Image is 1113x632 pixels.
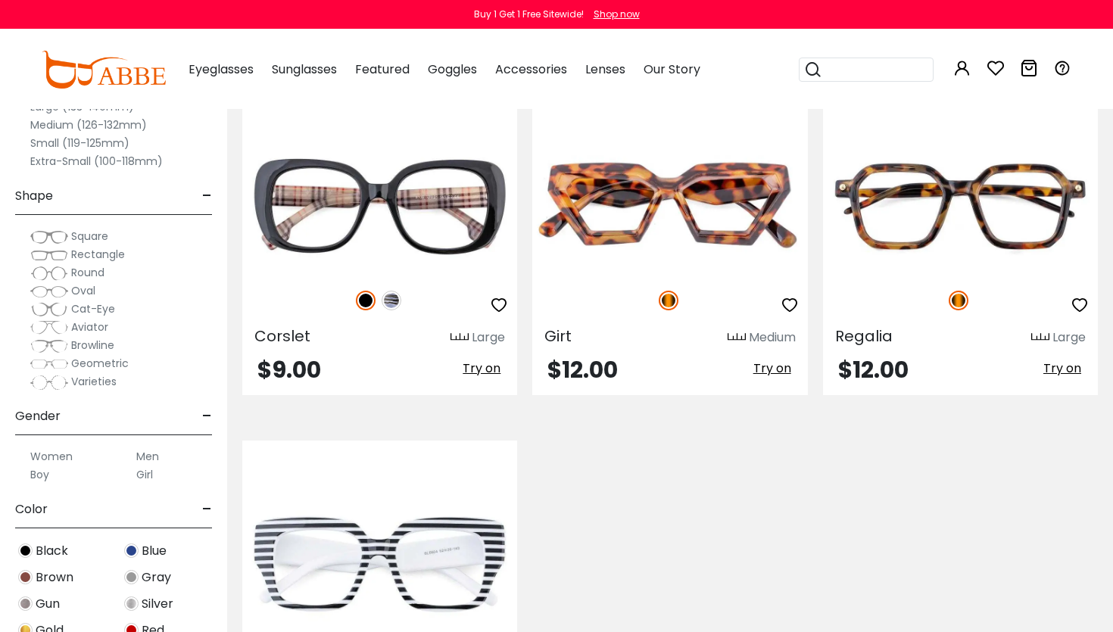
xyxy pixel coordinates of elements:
img: Rectangle.png [30,248,68,263]
span: Gray [142,568,171,587]
img: Geometric.png [30,356,68,372]
span: Browline [71,338,114,353]
span: $12.00 [547,353,618,386]
img: Tortoise Regalia - Acetate ,Universal Bridge Fit [823,136,1098,274]
div: Large [1052,328,1086,347]
img: Black [18,543,33,558]
span: Oval [71,283,95,298]
span: Varieties [71,374,117,389]
span: Try on [463,360,500,377]
label: Extra-Small (100-118mm) [30,152,163,170]
div: Shop now [594,8,640,21]
span: - [202,398,212,434]
span: Try on [753,360,791,377]
img: Varieties.png [30,375,68,391]
img: Browline.png [30,338,68,353]
span: Accessories [495,61,567,78]
span: Cat-Eye [71,301,115,316]
img: abbeglasses.com [42,51,166,89]
img: Tortoise [949,291,968,310]
img: Oval.png [30,284,68,299]
button: Try on [458,359,505,378]
label: Men [136,447,159,465]
label: Small (119-125mm) [30,134,129,152]
img: Cat-Eye.png [30,302,68,317]
span: Eyeglasses [189,61,254,78]
span: $12.00 [838,353,909,386]
img: Round.png [30,266,68,281]
img: Gray [124,570,139,584]
img: Striped [382,291,401,310]
span: Silver [142,595,173,613]
img: size ruler [1031,332,1049,344]
img: Blue [124,543,139,558]
span: Try on [1043,360,1081,377]
img: Aviator.png [30,320,68,335]
span: Corslet [254,325,310,347]
span: Goggles [428,61,477,78]
a: Shop now [586,8,640,20]
img: Gun [18,596,33,611]
img: Tortoise Girt - Plastic ,Universal Bridge Fit [532,136,807,274]
div: Medium [749,328,796,347]
img: size ruler [728,332,746,344]
img: Black Corslet - Acetate ,Universal Bridge Fit [242,136,517,274]
img: Brown [18,570,33,584]
span: Shape [15,178,53,214]
span: Geometric [71,356,129,371]
button: Try on [1039,359,1086,378]
span: Round [71,265,104,280]
span: $9.00 [257,353,321,386]
span: - [202,178,212,214]
span: Black [36,542,68,560]
label: Women [30,447,73,465]
span: Regalia [835,325,893,347]
span: Rectangle [71,247,125,262]
span: Brown [36,568,73,587]
img: Silver [124,596,139,611]
span: Girt [544,325,572,347]
img: Square.png [30,229,68,244]
div: Large [472,328,505,347]
span: Gun [36,595,60,613]
span: Square [71,229,108,244]
div: Buy 1 Get 1 Free Sitewide! [474,8,584,21]
span: Aviator [71,319,108,335]
span: Color [15,491,48,528]
span: Sunglasses [272,61,337,78]
span: Our Story [644,61,700,78]
img: size ruler [450,332,469,344]
span: Lenses [585,61,625,78]
span: Featured [355,61,410,78]
label: Girl [136,465,153,484]
img: Tortoise [659,291,678,310]
button: Try on [749,359,796,378]
label: Medium (126-132mm) [30,116,147,134]
span: Gender [15,398,61,434]
label: Boy [30,465,49,484]
span: - [202,491,212,528]
img: Black [356,291,376,310]
span: Blue [142,542,167,560]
